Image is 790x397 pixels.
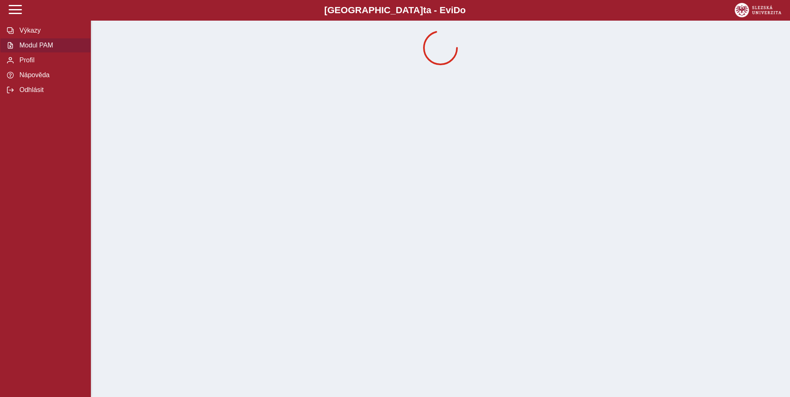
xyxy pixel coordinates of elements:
span: Výkazy [17,27,84,34]
span: Odhlásit [17,86,84,94]
span: Nápověda [17,71,84,79]
span: Modul PAM [17,42,84,49]
span: o [460,5,466,15]
span: t [423,5,426,15]
img: logo_web_su.png [735,3,781,17]
span: D [453,5,460,15]
span: Profil [17,57,84,64]
b: [GEOGRAPHIC_DATA] a - Evi [25,5,765,16]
